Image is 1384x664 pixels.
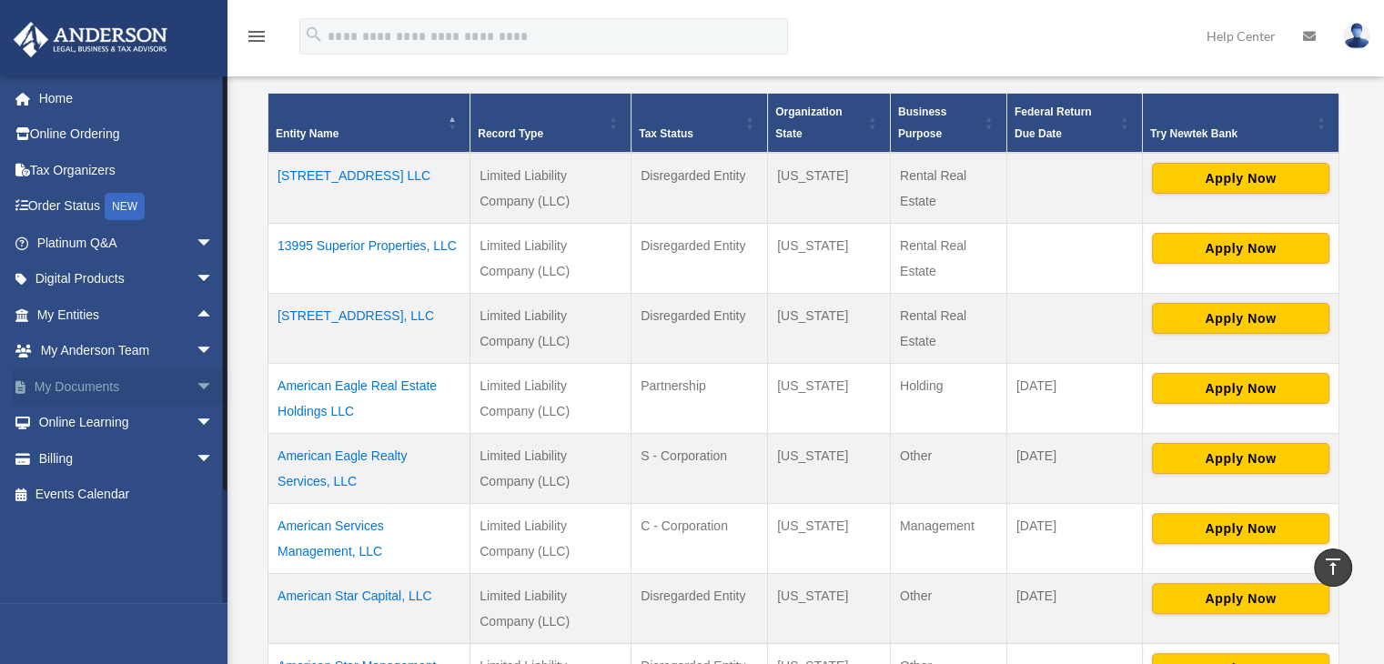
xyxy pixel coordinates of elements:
[631,93,768,153] th: Tax Status: Activate to sort
[13,368,241,405] a: My Documentsarrow_drop_down
[768,363,891,433] td: [US_STATE]
[470,93,631,153] th: Record Type: Activate to sort
[1314,548,1352,587] a: vertical_align_top
[890,433,1006,503] td: Other
[13,477,241,513] a: Events Calendar
[1150,123,1311,145] div: Try Newtek Bank
[470,153,631,224] td: Limited Liability Company (LLC)
[768,223,891,293] td: [US_STATE]
[1006,573,1142,643] td: [DATE]
[196,405,232,442] span: arrow_drop_down
[196,261,232,298] span: arrow_drop_down
[470,503,631,573] td: Limited Liability Company (LLC)
[304,25,324,45] i: search
[890,223,1006,293] td: Rental Real Estate
[1015,106,1092,140] span: Federal Return Due Date
[268,93,470,153] th: Entity Name: Activate to invert sorting
[768,433,891,503] td: [US_STATE]
[890,363,1006,433] td: Holding
[631,293,768,363] td: Disregarded Entity
[268,223,470,293] td: 13995 Superior Properties, LLC
[470,293,631,363] td: Limited Liability Company (LLC)
[898,106,946,140] span: Business Purpose
[13,297,232,333] a: My Entitiesarrow_drop_up
[13,80,241,116] a: Home
[1142,93,1339,153] th: Try Newtek Bank : Activate to sort
[1152,513,1329,544] button: Apply Now
[13,261,241,297] a: Digital Productsarrow_drop_down
[1006,93,1142,153] th: Federal Return Due Date: Activate to sort
[890,153,1006,224] td: Rental Real Estate
[470,573,631,643] td: Limited Liability Company (LLC)
[768,503,891,573] td: [US_STATE]
[1152,443,1329,474] button: Apply Now
[631,573,768,643] td: Disregarded Entity
[1152,233,1329,264] button: Apply Now
[1343,23,1370,49] img: User Pic
[196,440,232,478] span: arrow_drop_down
[890,503,1006,573] td: Management
[890,573,1006,643] td: Other
[246,25,268,47] i: menu
[268,293,470,363] td: [STREET_ADDRESS], LLC
[768,293,891,363] td: [US_STATE]
[196,368,232,406] span: arrow_drop_down
[196,225,232,262] span: arrow_drop_down
[1152,583,1329,614] button: Apply Now
[775,106,842,140] span: Organization State
[268,433,470,503] td: American Eagle Realty Services, LLC
[13,405,241,441] a: Online Learningarrow_drop_down
[196,297,232,334] span: arrow_drop_up
[768,93,891,153] th: Organization State: Activate to sort
[276,127,338,140] span: Entity Name
[13,152,241,188] a: Tax Organizers
[13,225,241,261] a: Platinum Q&Aarrow_drop_down
[268,503,470,573] td: American Services Management, LLC
[246,32,268,47] a: menu
[13,333,241,369] a: My Anderson Teamarrow_drop_down
[196,333,232,370] span: arrow_drop_down
[631,503,768,573] td: C - Corporation
[1006,363,1142,433] td: [DATE]
[470,363,631,433] td: Limited Liability Company (LLC)
[631,223,768,293] td: Disregarded Entity
[890,293,1006,363] td: Rental Real Estate
[768,573,891,643] td: [US_STATE]
[478,127,543,140] span: Record Type
[268,363,470,433] td: American Eagle Real Estate Holdings LLC
[631,363,768,433] td: Partnership
[268,573,470,643] td: American Star Capital, LLC
[13,188,241,226] a: Order StatusNEW
[105,193,145,220] div: NEW
[890,93,1006,153] th: Business Purpose: Activate to sort
[631,433,768,503] td: S - Corporation
[639,127,693,140] span: Tax Status
[631,153,768,224] td: Disregarded Entity
[1152,163,1329,194] button: Apply Now
[8,22,173,57] img: Anderson Advisors Platinum Portal
[13,440,241,477] a: Billingarrow_drop_down
[1006,503,1142,573] td: [DATE]
[13,116,241,153] a: Online Ordering
[1152,373,1329,404] button: Apply Now
[470,223,631,293] td: Limited Liability Company (LLC)
[470,433,631,503] td: Limited Liability Company (LLC)
[1006,433,1142,503] td: [DATE]
[1322,556,1344,578] i: vertical_align_top
[268,153,470,224] td: [STREET_ADDRESS] LLC
[1152,303,1329,334] button: Apply Now
[768,153,891,224] td: [US_STATE]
